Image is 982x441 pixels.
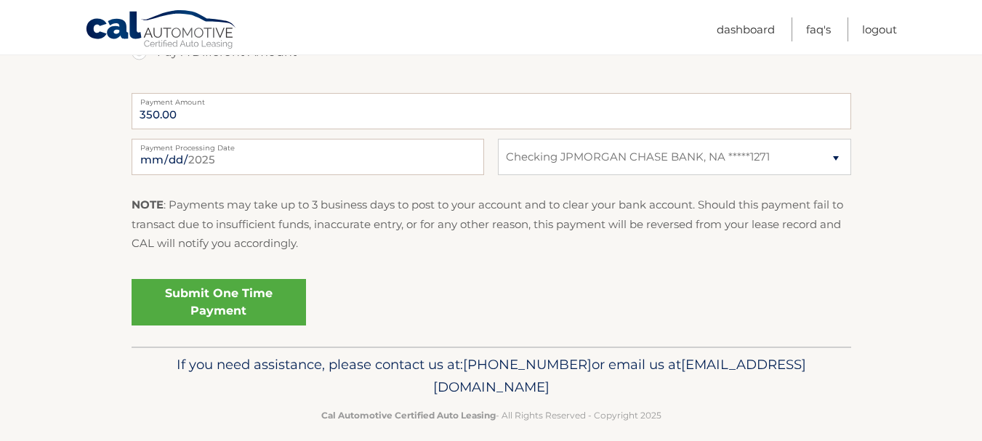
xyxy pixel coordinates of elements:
[321,410,496,421] strong: Cal Automotive Certified Auto Leasing
[132,93,851,129] input: Payment Amount
[132,195,851,253] p: : Payments may take up to 3 business days to post to your account and to clear your bank account....
[132,139,484,175] input: Payment Date
[141,353,842,400] p: If you need assistance, please contact us at: or email us at
[141,408,842,423] p: - All Rights Reserved - Copyright 2025
[463,356,592,373] span: [PHONE_NUMBER]
[132,198,164,211] strong: NOTE
[717,17,775,41] a: Dashboard
[132,279,306,325] a: Submit One Time Payment
[862,17,897,41] a: Logout
[132,139,484,150] label: Payment Processing Date
[806,17,831,41] a: FAQ's
[132,93,851,105] label: Payment Amount
[85,9,238,52] a: Cal Automotive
